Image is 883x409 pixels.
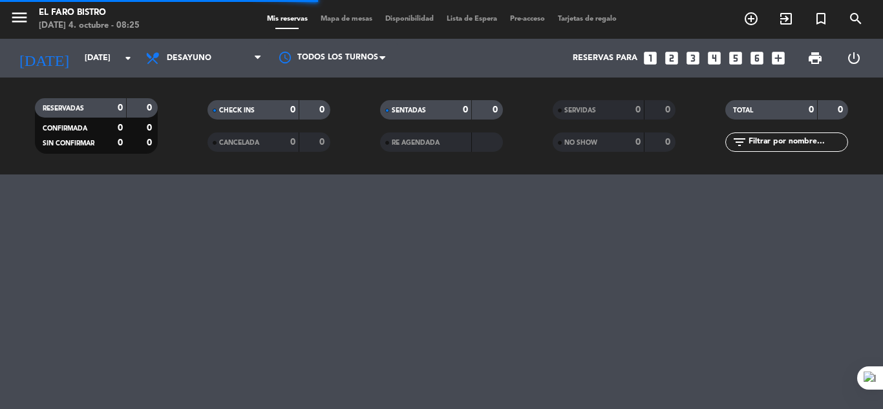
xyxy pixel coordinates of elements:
span: RESERVADAS [43,105,84,112]
span: print [807,50,823,66]
strong: 0 [147,103,154,112]
span: Desayuno [167,54,211,63]
i: turned_in_not [813,11,829,26]
span: TOTAL [733,107,753,114]
strong: 0 [319,138,327,147]
div: [DATE] 4. octubre - 08:25 [39,19,140,32]
strong: 0 [290,138,295,147]
strong: 0 [147,123,154,132]
span: SERVIDAS [564,107,596,114]
i: looks_two [663,50,680,67]
div: El Faro Bistro [39,6,140,19]
strong: 0 [290,105,295,114]
i: [DATE] [10,44,78,72]
strong: 0 [665,105,673,114]
span: CONFIRMADA [43,125,87,132]
span: Mis reservas [261,16,314,23]
i: power_settings_new [846,50,862,66]
i: add_box [770,50,787,67]
i: menu [10,8,29,27]
span: NO SHOW [564,140,597,146]
i: looks_6 [749,50,765,67]
span: CHECK INS [219,107,255,114]
i: looks_5 [727,50,744,67]
div: LOG OUT [835,39,873,78]
i: filter_list [732,134,747,150]
i: exit_to_app [778,11,794,26]
i: arrow_drop_down [120,50,136,66]
strong: 0 [463,105,468,114]
span: Disponibilidad [379,16,440,23]
button: menu [10,8,29,32]
strong: 0 [665,138,673,147]
strong: 0 [147,138,154,147]
span: SENTADAS [392,107,426,114]
i: looks_3 [685,50,701,67]
i: looks_4 [706,50,723,67]
input: Filtrar por nombre... [747,135,847,149]
strong: 0 [118,103,123,112]
i: add_circle_outline [743,11,759,26]
strong: 0 [838,105,846,114]
strong: 0 [118,123,123,132]
span: Tarjetas de regalo [551,16,623,23]
strong: 0 [319,105,327,114]
span: RE AGENDADA [392,140,440,146]
span: Mapa de mesas [314,16,379,23]
strong: 0 [635,105,641,114]
span: SIN CONFIRMAR [43,140,94,147]
strong: 0 [493,105,500,114]
span: Reservas para [573,54,637,63]
i: search [848,11,864,26]
strong: 0 [118,138,123,147]
strong: 0 [809,105,814,114]
span: Lista de Espera [440,16,504,23]
i: looks_one [642,50,659,67]
span: Pre-acceso [504,16,551,23]
strong: 0 [635,138,641,147]
span: CANCELADA [219,140,259,146]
